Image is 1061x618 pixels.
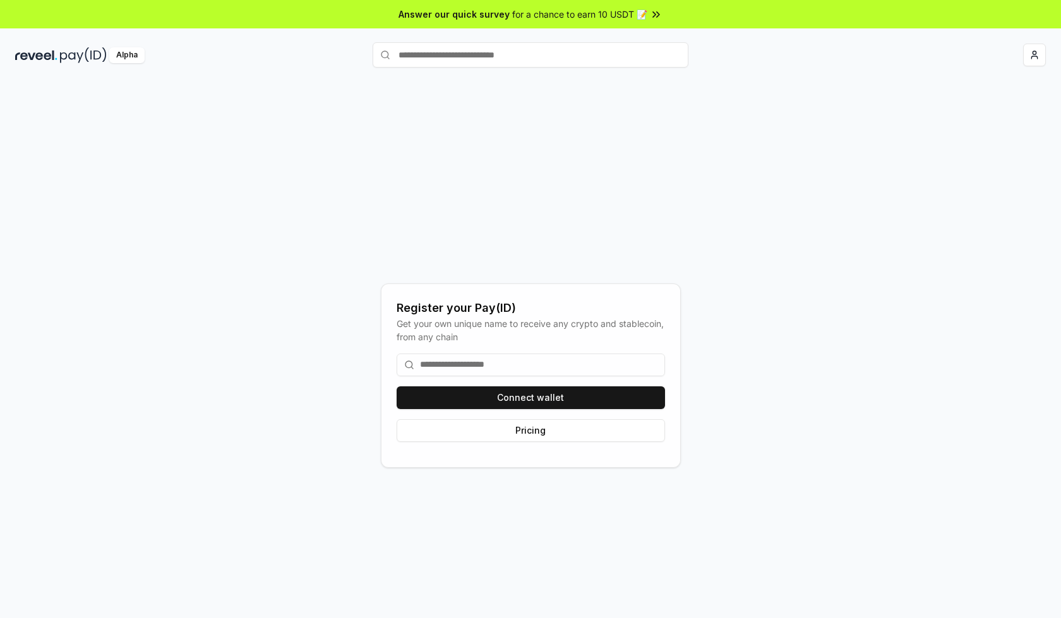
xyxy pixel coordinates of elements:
[397,419,665,442] button: Pricing
[109,47,145,63] div: Alpha
[512,8,647,21] span: for a chance to earn 10 USDT 📝
[60,47,107,63] img: pay_id
[397,317,665,343] div: Get your own unique name to receive any crypto and stablecoin, from any chain
[397,386,665,409] button: Connect wallet
[399,8,510,21] span: Answer our quick survey
[15,47,57,63] img: reveel_dark
[397,299,665,317] div: Register your Pay(ID)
